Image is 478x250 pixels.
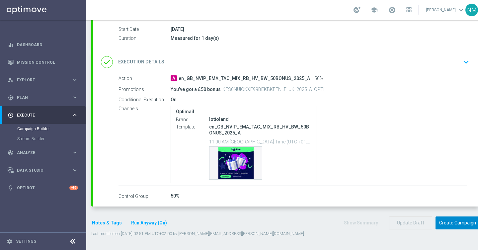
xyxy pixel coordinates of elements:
a: Stream Builder [17,136,69,141]
div: Data Studio [8,167,72,173]
label: Start Date [119,27,171,33]
i: keyboard_arrow_down [461,57,471,67]
h2: Execution Details [118,59,164,65]
button: Notes & Tags [91,219,122,227]
i: keyboard_arrow_right [72,149,78,156]
button: person_search Explore keyboard_arrow_right [7,77,78,83]
div: Campaign Builder [17,124,86,134]
span: Data Studio [17,168,72,172]
button: Run Anyway (On) [130,219,168,227]
i: lightbulb [8,185,14,191]
i: person_search [8,77,14,83]
a: Mission Control [17,53,78,71]
i: gps_fixed [8,95,14,101]
p: en_GB_NVIP_EMA_TAC_MIX_RB_HV_BW_50BONUS_2025_A [209,124,311,136]
div: Optibot [8,179,78,197]
label: Action [119,76,171,82]
label: Brand [176,117,209,123]
button: lightbulb Optibot +10 [7,185,78,191]
div: Dashboard [8,36,78,53]
div: NM [465,4,478,16]
a: Settings [16,239,36,243]
div: lottoland [209,116,311,123]
div: [DATE] [171,26,467,33]
span: Execute [17,113,72,117]
button: gps_fixed Plan keyboard_arrow_right [7,95,78,100]
div: 50% [171,193,467,199]
button: equalizer Dashboard [7,42,78,47]
a: Campaign Builder [17,126,69,131]
div: Stream Builder [17,134,86,144]
div: Analyze [8,150,72,156]
label: Template [176,124,209,130]
button: track_changes Analyze keyboard_arrow_right [7,150,78,155]
i: track_changes [8,150,14,156]
label: Conditional Execution [119,97,171,103]
button: Data Studio keyboard_arrow_right [7,168,78,173]
i: done [101,56,113,68]
label: Optimail [176,109,311,115]
label: Channels [119,106,171,112]
div: Explore [8,77,72,83]
div: done Execution Details keyboard_arrow_down [101,56,472,68]
button: Update Draft [389,216,432,229]
div: Execute [8,112,72,118]
p: 11:00 AM [GEOGRAPHIC_DATA] Time (UTC +01:00) [209,138,311,145]
div: On [171,96,467,103]
span: en_GB_NVIP_EMA_TAC_MIX_RB_HV_BW_50BONUS_2025_A [179,76,310,82]
div: Plan [8,95,72,101]
i: keyboard_arrow_right [72,77,78,83]
i: settings [7,238,13,244]
span: school [370,6,378,14]
label: Promotions [119,86,171,92]
label: Duration [119,36,171,42]
div: Mission Control [8,53,78,71]
p: KFS0NUIOKXF99BEKBKFFNLF_UK_2025_A_OPTI [222,86,324,92]
i: keyboard_arrow_right [72,94,78,101]
i: play_circle_outline [8,112,14,118]
button: Mission Control [7,60,78,65]
label: Control Group [119,193,171,199]
i: keyboard_arrow_right [72,167,78,173]
p: You’ve got a £50 bonus [171,86,221,92]
button: keyboard_arrow_down [460,56,472,68]
i: equalizer [8,42,14,48]
span: A [171,75,177,81]
span: Plan [17,96,72,100]
a: [PERSON_NAME]keyboard_arrow_down [425,5,465,15]
span: Explore [17,78,72,82]
button: play_circle_outline Execute keyboard_arrow_right [7,113,78,118]
a: Optibot [17,179,69,197]
div: Measured for 1 day(s) [171,35,467,42]
div: +10 [69,186,78,190]
span: 50% [314,76,323,82]
span: Analyze [17,151,72,155]
span: keyboard_arrow_down [457,6,465,14]
a: Dashboard [17,36,78,53]
i: keyboard_arrow_right [72,112,78,118]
